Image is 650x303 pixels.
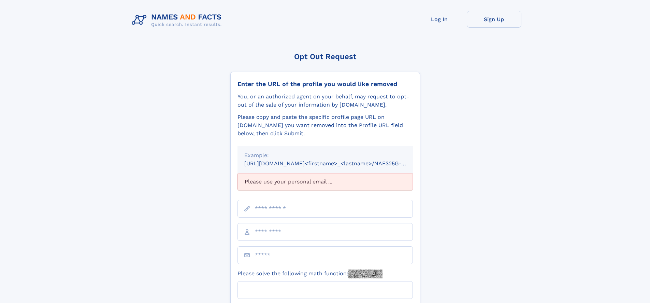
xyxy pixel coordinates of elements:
div: Example: [244,151,406,160]
div: Please copy and paste the specific profile page URL on [DOMAIN_NAME] you want removed into the Pr... [237,113,413,138]
img: Logo Names and Facts [129,11,227,29]
a: Sign Up [467,11,521,28]
div: Please use your personal email ... [237,173,413,190]
div: You, or an authorized agent on your behalf, may request to opt-out of the sale of your informatio... [237,93,413,109]
label: Please solve the following math function: [237,270,382,278]
small: [URL][DOMAIN_NAME]<firstname>_<lastname>/NAF325G-xxxxxxxx [244,160,426,167]
a: Log In [412,11,467,28]
div: Enter the URL of the profile you would like removed [237,80,413,88]
div: Opt Out Request [230,52,420,61]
